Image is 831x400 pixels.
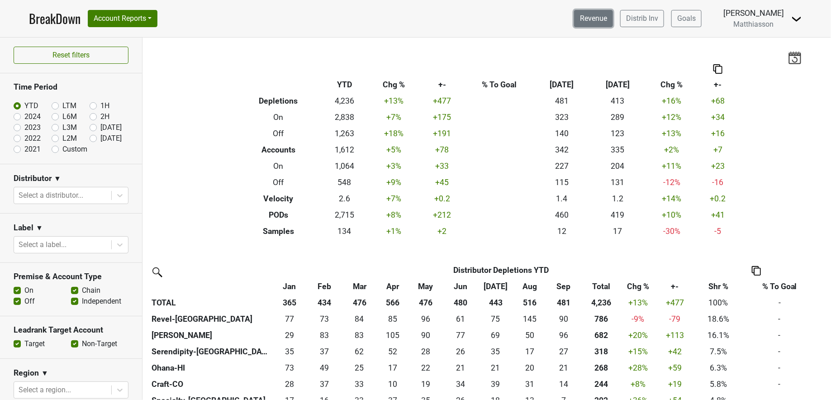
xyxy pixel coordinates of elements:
[513,360,546,376] td: 19.59
[342,278,377,295] th: Mar: activate to sort column ascending
[590,76,646,93] th: [DATE]
[100,100,109,111] label: 1H
[574,10,613,27] a: Revenue
[695,343,741,360] td: 7.5%
[548,346,579,357] div: 27
[236,190,321,207] th: Velocity
[584,346,619,357] div: 318
[24,285,33,296] label: On
[515,329,544,341] div: 50
[344,378,375,390] div: 33
[377,327,408,343] td: 105.249
[149,327,272,343] th: [PERSON_NAME]
[100,133,122,144] label: [DATE]
[443,295,478,311] th: 480
[646,190,698,207] td: +14 %
[548,313,579,325] div: 90
[621,278,655,295] th: Chg %: activate to sort column ascending
[14,272,128,281] h3: Premise & Account Type
[274,313,305,325] div: 77
[368,125,420,142] td: +18 %
[646,142,698,158] td: +2 %
[379,329,406,341] div: 105
[100,122,122,133] label: [DATE]
[671,10,702,27] a: Goals
[342,311,377,327] td: 84.418
[321,223,368,239] td: 134
[742,278,817,295] th: % To Goal: activate to sort column ascending
[410,378,441,390] div: 19
[478,376,513,392] td: 39.335
[698,174,738,190] td: -16
[272,327,307,343] td: 29.002
[443,311,478,327] td: 60.501
[546,311,581,327] td: 90.082
[62,111,77,122] label: L6M
[321,142,368,158] td: 1,612
[377,278,408,295] th: Apr: activate to sort column ascending
[513,327,546,343] td: 49.5
[24,133,41,144] label: 2022
[590,207,646,223] td: 419
[695,311,741,327] td: 18.6%
[410,362,441,374] div: 22
[590,142,646,158] td: 335
[24,338,45,349] label: Target
[236,174,321,190] th: Off
[698,142,738,158] td: +7
[584,329,619,341] div: 682
[274,362,305,374] div: 73
[443,343,478,360] td: 25.918
[513,311,546,327] td: 145.249
[420,76,465,93] th: +-
[478,311,513,327] td: 74.75
[581,360,621,376] th: 267.950
[420,223,465,239] td: +2
[379,378,406,390] div: 10
[24,111,41,122] label: 2024
[408,327,443,343] td: 89.999
[272,376,307,392] td: 28.25
[342,343,377,360] td: 61.75
[307,327,342,343] td: 82.501
[344,313,375,325] div: 84
[515,346,544,357] div: 17
[307,360,342,376] td: 49
[309,313,340,325] div: 73
[420,207,465,223] td: +212
[309,329,340,341] div: 83
[695,360,741,376] td: 6.3%
[379,362,406,374] div: 17
[628,298,648,307] span: +13%
[698,190,738,207] td: +0.2
[443,360,478,376] td: 20.83
[307,262,695,278] th: Distributor Depletions YTD
[149,343,272,360] th: Serendipity-[GEOGRAPHIC_DATA]
[14,82,128,92] h3: Time Period
[742,343,817,360] td: -
[236,93,321,109] th: Depletions
[478,295,513,311] th: 443
[377,360,408,376] td: 16.92
[377,343,408,360] td: 51.669
[590,174,646,190] td: 131
[149,278,272,295] th: &nbsp;: activate to sort column ascending
[321,93,368,109] td: 4,236
[581,343,621,360] th: 317.540
[534,142,590,158] td: 342
[698,93,738,109] td: +68
[646,125,698,142] td: +13 %
[657,313,693,325] div: -79
[368,109,420,125] td: +7 %
[698,207,738,223] td: +41
[36,223,43,233] span: ▼
[88,10,157,27] button: Account Reports
[646,93,698,109] td: +16 %
[480,378,511,390] div: 39
[14,174,52,183] h3: Distributor
[408,295,443,311] th: 476
[480,362,511,374] div: 21
[655,278,695,295] th: +-: activate to sort column ascending
[24,144,41,155] label: 2021
[377,376,408,392] td: 9.583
